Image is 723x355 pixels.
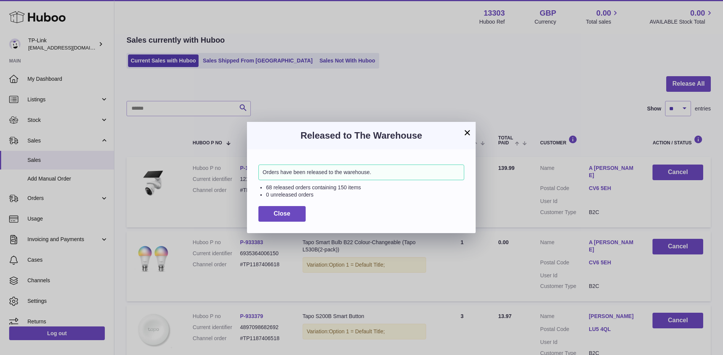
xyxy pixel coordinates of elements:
[266,191,464,198] li: 0 unreleased orders
[274,210,290,217] span: Close
[258,206,306,222] button: Close
[258,165,464,180] div: Orders have been released to the warehouse.
[266,184,464,191] li: 68 released orders containing 150 items
[463,128,472,137] button: ×
[258,130,464,142] h3: Released to The Warehouse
